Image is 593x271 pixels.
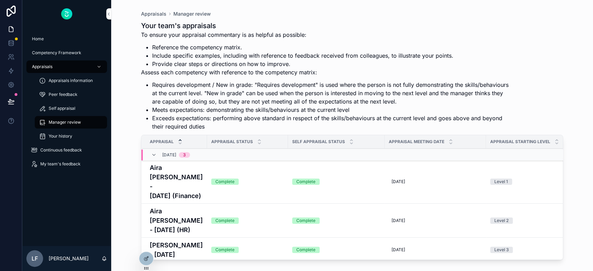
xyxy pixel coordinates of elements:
[392,179,405,184] span: [DATE]
[215,179,234,185] div: Complete
[26,144,107,156] a: Continuous feedback
[26,158,107,170] a: My team's feedback
[215,247,234,253] div: Complete
[32,254,38,263] span: LF
[40,161,81,167] span: My team's feedback
[490,217,559,224] a: Level 2
[49,133,72,139] span: Your history
[141,68,511,76] p: Assess each competency with reference to the competency matrix:
[392,247,405,253] span: [DATE]
[211,247,284,253] a: Complete
[152,106,511,114] li: Meets expectations: demonstrating the skills/behaviours at the current level
[32,50,81,56] span: Competency Framework
[183,152,186,158] div: 3
[292,247,380,253] a: Complete
[32,64,52,69] span: Appraisals
[26,60,107,73] a: Appraisals
[215,217,234,224] div: Complete
[152,51,511,60] li: Include specific examples, including with reference to feedback received from colleagues, to illu...
[296,179,315,185] div: Complete
[162,152,176,158] span: [DATE]
[494,179,508,185] div: Level 1
[141,10,166,17] a: Appraisals
[150,139,174,145] span: Appraisal
[35,74,107,87] a: Appraisals information
[292,217,380,224] a: Complete
[490,247,559,253] a: Level 3
[35,88,107,101] a: Peer feedback
[49,106,75,111] span: Self appraisal
[35,130,107,142] a: Your history
[490,179,559,185] a: Level 1
[292,179,380,185] a: Complete
[392,218,405,223] span: [DATE]
[150,163,203,200] a: Aira [PERSON_NAME] - [DATE] (Finance)
[211,217,284,224] a: Complete
[49,120,81,125] span: Manager review
[35,116,107,129] a: Manager review
[26,47,107,59] a: Competency Framework
[173,10,211,17] a: Manager review
[494,217,509,224] div: Level 2
[152,43,511,51] li: Reference the competency matrix.
[152,114,511,131] li: Exceeds expectations: performing above standard in respect of the skills/behaviours at the curren...
[150,206,203,235] a: Aira [PERSON_NAME] - [DATE] (HR)
[49,255,89,262] p: [PERSON_NAME]
[22,28,111,179] div: scrollable content
[490,139,550,145] span: Appraisal Starting Level
[141,31,511,39] p: To ensure your appraisal commentary is as helpful as possible:
[49,92,77,97] span: Peer feedback
[49,78,93,83] span: Appraisals information
[150,240,203,259] a: [PERSON_NAME] - [DATE]
[32,36,44,42] span: Home
[292,139,345,145] span: Self Appraisal Status
[389,244,482,255] a: [DATE]
[296,247,315,253] div: Complete
[61,8,72,19] img: App logo
[152,81,511,106] li: Requires development / New in grade: "Requires development" is used where the person is not fully...
[389,215,482,226] a: [DATE]
[296,217,315,224] div: Complete
[211,179,284,185] a: Complete
[40,147,82,153] span: Continuous feedback
[152,60,511,68] li: Provide clear steps or directions on how to improve.
[35,102,107,115] a: Self appraisal
[26,33,107,45] a: Home
[389,176,482,187] a: [DATE]
[389,139,444,145] span: Appraisal meeting date
[141,21,511,31] h1: Your team's appraisals
[494,247,509,253] div: Level 3
[211,139,253,145] span: Appraisal Status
